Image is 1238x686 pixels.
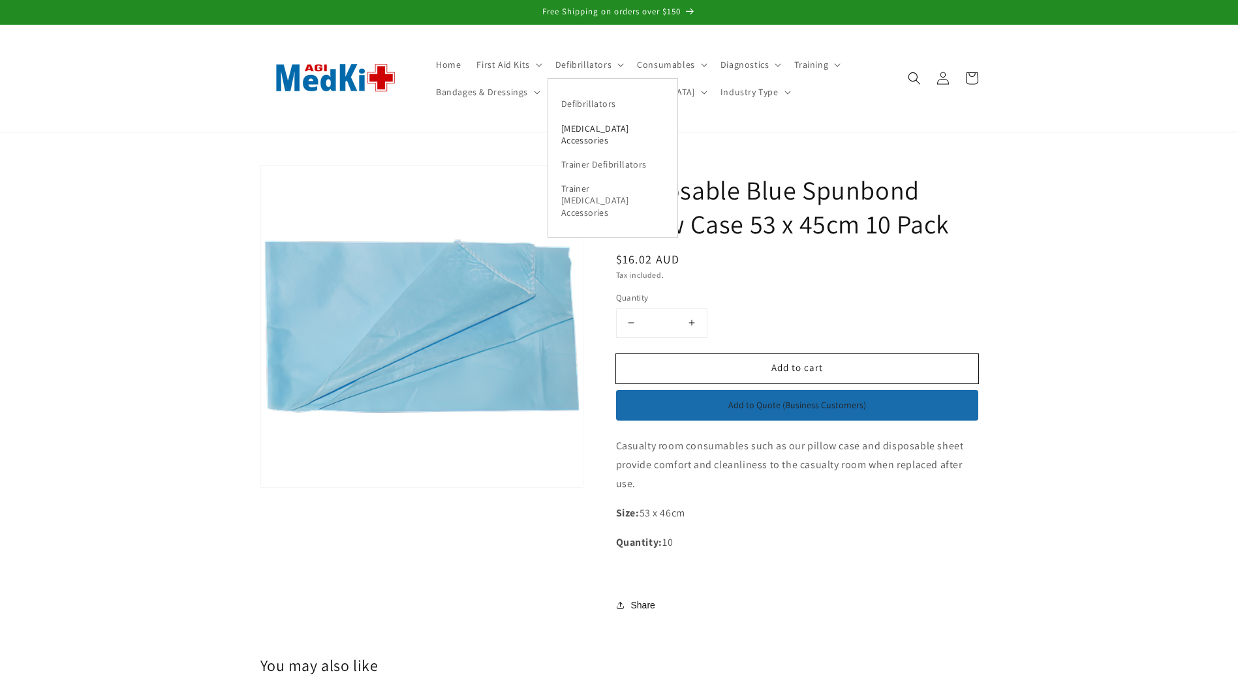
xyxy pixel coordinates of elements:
[637,59,695,70] span: Consumables
[616,269,978,282] div: Tax included.
[771,361,823,374] span: Add to cart
[616,165,978,173] p: AGI MedKit
[720,59,769,70] span: Diagnostics
[548,152,677,176] a: Trainer Defibrillators
[786,51,846,78] summary: Training
[616,354,978,383] button: Add to cart
[713,78,796,106] summary: Industry Type
[548,116,677,152] a: [MEDICAL_DATA] Accessories
[794,59,828,70] span: Training
[548,51,629,78] summary: Defibrillators
[616,390,978,421] button: Add to Quote (Business Customers)
[713,51,787,78] summary: Diagnostics
[616,504,978,523] p: 53 x 46cm
[720,86,779,98] span: Industry Type
[428,51,469,78] a: Home
[616,533,978,552] p: 10
[260,165,583,494] media-gallery: Gallery Viewer
[616,437,978,493] p: Casualty room consumables such as our pillow case and disposable sheet provide comfort and cleanl...
[555,59,611,70] span: Defibrillators
[13,7,1225,18] p: Free Shipping on orders over $150
[616,506,640,520] strong: Size:
[546,78,617,106] summary: Equipment
[476,59,529,70] span: First Aid Kits
[436,86,528,98] span: Bandages & Dressings
[428,78,546,106] summary: Bandages & Dressings
[469,51,547,78] summary: First Aid Kits
[629,51,713,78] summary: Consumables
[436,59,461,70] span: Home
[900,64,929,93] summary: Search
[548,177,677,225] a: Trainer [MEDICAL_DATA] Accessories
[260,655,978,676] h2: You may also like
[616,252,680,267] span: $16.02 AUD
[548,92,677,116] a: Defibrillators
[616,597,659,613] button: Share
[616,291,858,305] label: Quantity
[260,42,410,113] img: AGI MedKit
[616,173,978,241] h1: Disposable Blue Spunbond Pillow Case 53 x 45cm 10 Pack
[616,535,662,549] strong: Quantity:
